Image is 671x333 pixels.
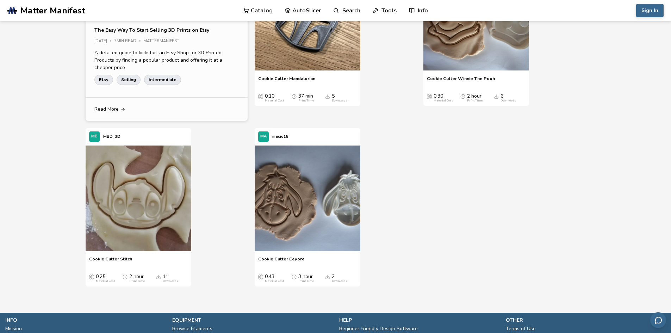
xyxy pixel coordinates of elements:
span: MB [91,134,98,139]
div: Downloads [501,99,516,103]
a: Cookie Cutter Winnie The Pooh [427,76,495,86]
div: 0.25 [96,274,115,283]
a: Intermediate [144,75,181,85]
div: 0.43 [265,274,284,283]
a: Selling [117,75,141,85]
div: Downloads [163,279,178,283]
p: equipment [172,316,332,324]
div: 3 hour [298,274,314,283]
span: Average Print Time [123,274,128,279]
div: MatterManifest [143,39,184,44]
button: Send feedback via email [650,312,666,328]
a: Cookie Cutter Mandalorian [258,76,315,86]
div: Downloads [332,99,347,103]
span: Downloads [325,93,330,99]
div: Print Time [298,99,314,103]
span: Average Cost [258,93,263,99]
p: macio15 [272,133,288,140]
span: Read More [94,106,119,112]
div: 2 [332,274,347,283]
div: Print Time [467,99,483,103]
p: other [506,316,666,324]
div: Downloads [332,279,347,283]
div: Print Time [298,279,314,283]
span: Average Print Time [460,93,465,99]
a: Read More [86,98,248,121]
p: help [339,316,499,324]
span: Downloads [494,93,499,99]
div: 0.10 [265,93,284,103]
div: Material Cost [434,99,453,103]
div: 0.30 [434,93,453,103]
div: Material Cost [265,279,284,283]
div: Material Cost [96,279,115,283]
p: MBD_3D [103,133,120,140]
div: 6 [501,93,516,103]
a: The Easy Way To Start Selling 3D Prints on Etsy [94,26,209,34]
div: 2 hour [467,93,483,103]
p: A detailed guide to kickstart an Etsy Shop for 3D Printed Products by finding a popular product a... [94,49,239,71]
a: Cookie Cutter Eeyore [258,256,305,267]
span: Downloads [156,274,161,279]
span: Average Cost [258,274,263,279]
div: [DATE] [94,39,114,44]
span: Average Print Time [292,93,297,99]
div: 2 hour [129,274,145,283]
a: Cookie Cutter Stitch [89,256,132,267]
a: Etsy [94,75,113,85]
div: 5 [332,93,347,103]
span: Average Cost [427,93,432,99]
div: 37 min [298,93,314,103]
div: 7 min read [114,39,143,44]
div: Print Time [129,279,145,283]
span: MA [260,134,267,139]
button: Sign In [636,4,664,17]
span: Average Cost [89,274,94,279]
div: 11 [163,274,178,283]
span: Downloads [325,274,330,279]
span: Matter Manifest [20,6,85,16]
p: info [5,316,165,324]
span: Average Print Time [292,274,297,279]
div: Material Cost [265,99,284,103]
